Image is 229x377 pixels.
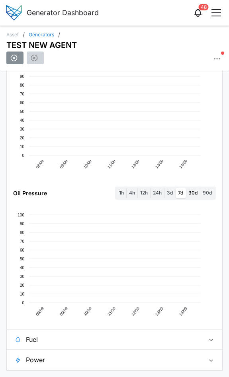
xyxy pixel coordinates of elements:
[83,306,93,317] text: 10/09
[59,159,69,169] text: 09/09
[20,136,25,140] text: 20
[26,329,198,349] span: Fuel
[29,32,54,37] a: Generators
[20,92,25,96] text: 70
[20,83,25,87] text: 80
[18,212,24,217] text: 100
[155,159,164,169] text: 13/09
[20,274,25,278] text: 30
[20,145,25,149] text: 10
[200,188,214,198] label: 90d
[59,306,69,317] text: 09/09
[83,159,93,169] text: 10/09
[131,159,141,169] text: 12/09
[178,159,188,169] text: 14/09
[131,306,141,317] text: 12/09
[20,109,25,114] text: 50
[26,350,198,370] span: Power
[6,32,19,37] div: Asset
[20,265,25,270] text: 40
[20,127,25,131] text: 30
[138,188,150,198] label: 12h
[107,159,117,169] text: 11/09
[20,221,25,226] text: 90
[20,118,25,123] text: 40
[178,306,188,317] text: 14/09
[22,153,24,158] text: 0
[20,101,25,105] text: 60
[20,248,25,252] text: 60
[20,256,25,261] text: 50
[155,306,164,317] text: 13/09
[13,189,47,198] div: Oil Pressure
[6,38,77,52] div: TEST NEW AGENT
[20,74,25,79] text: 90
[7,350,222,370] button: Power
[20,292,25,296] text: 10
[176,188,186,198] label: 7d
[35,306,45,317] text: 08/09
[6,5,22,20] img: Mobile Logo
[199,4,209,10] div: 48
[107,306,117,317] text: 11/09
[35,159,45,169] text: 08/09
[151,188,164,198] label: 24h
[58,32,60,38] div: /
[20,230,25,234] text: 80
[23,32,25,38] div: /
[7,329,222,349] button: Fuel
[117,188,126,198] label: 1h
[164,188,175,198] label: 3d
[27,7,99,18] div: Generator Dashboard
[127,188,137,198] label: 4h
[22,300,24,305] text: 0
[20,283,25,287] text: 20
[20,239,25,243] text: 70
[186,188,200,198] label: 30d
